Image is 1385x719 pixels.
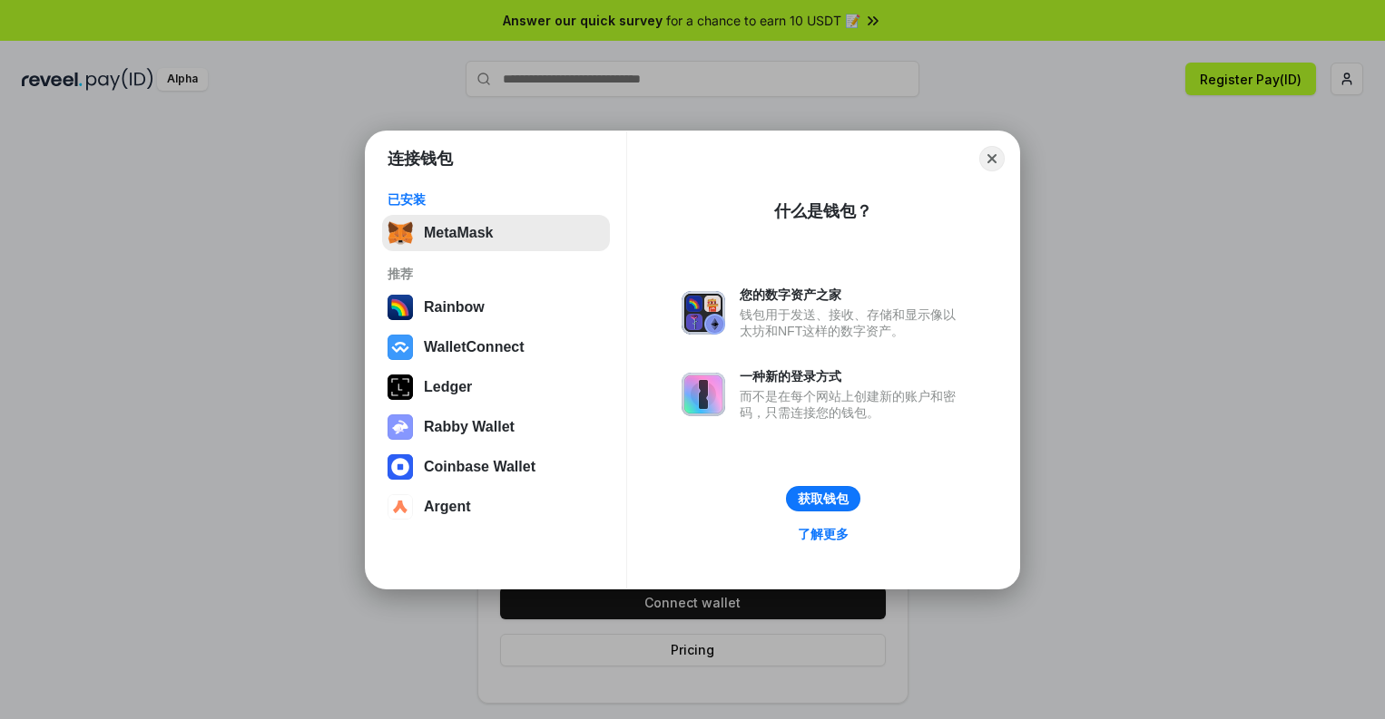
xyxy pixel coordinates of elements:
div: 了解更多 [798,526,849,542]
img: svg+xml,%3Csvg%20width%3D%22120%22%20height%3D%22120%22%20viewBox%3D%220%200%20120%20120%22%20fil... [388,295,413,320]
div: 获取钱包 [798,491,849,507]
button: Argent [382,489,610,525]
div: 推荐 [388,266,604,282]
img: svg+xml,%3Csvg%20fill%3D%22none%22%20height%3D%2233%22%20viewBox%3D%220%200%2035%2033%22%20width%... [388,220,413,246]
div: 已安装 [388,191,604,208]
button: Ledger [382,369,610,405]
img: svg+xml,%3Csvg%20width%3D%2228%22%20height%3D%2228%22%20viewBox%3D%220%200%2028%2028%22%20fill%3D... [388,494,413,520]
button: Rabby Wallet [382,409,610,445]
div: Coinbase Wallet [424,459,535,475]
img: svg+xml,%3Csvg%20width%3D%2228%22%20height%3D%2228%22%20viewBox%3D%220%200%2028%2028%22%20fill%3D... [388,454,413,480]
img: svg+xml,%3Csvg%20xmlns%3D%22http%3A%2F%2Fwww.w3.org%2F2000%2Fsvg%22%20width%3D%2228%22%20height%3... [388,374,413,400]
h1: 连接钱包 [388,148,453,170]
div: MetaMask [424,225,493,241]
button: 获取钱包 [786,486,860,511]
button: WalletConnect [382,329,610,365]
div: 钱包用于发送、接收、存储和显示像以太坊和NFT这样的数字资产。 [740,306,965,339]
div: Rabby Wallet [424,419,515,435]
div: 您的数字资产之家 [740,287,965,303]
button: MetaMask [382,215,610,251]
div: Ledger [424,379,472,395]
div: 而不是在每个网站上创建新的账户和密码，只需连接您的钱包。 [740,388,965,421]
button: Close [979,146,1005,171]
div: 什么是钱包？ [774,200,872,222]
img: svg+xml,%3Csvg%20xmlns%3D%22http%3A%2F%2Fwww.w3.org%2F2000%2Fsvg%22%20fill%3D%22none%22%20viewBox... [682,291,725,335]
div: Rainbow [424,299,485,316]
a: 了解更多 [787,522,859,546]
img: svg+xml,%3Csvg%20width%3D%2228%22%20height%3D%2228%22%20viewBox%3D%220%200%2028%2028%22%20fill%3D... [388,335,413,360]
button: Rainbow [382,289,610,325]
div: Argent [424,499,471,515]
div: WalletConnect [424,339,525,355]
img: svg+xml,%3Csvg%20xmlns%3D%22http%3A%2F%2Fwww.w3.org%2F2000%2Fsvg%22%20fill%3D%22none%22%20viewBox... [682,373,725,416]
img: svg+xml,%3Csvg%20xmlns%3D%22http%3A%2F%2Fwww.w3.org%2F2000%2Fsvg%22%20fill%3D%22none%22%20viewBox... [388,414,413,440]
button: Coinbase Wallet [382,449,610,485]
div: 一种新的登录方式 [740,368,965,384]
